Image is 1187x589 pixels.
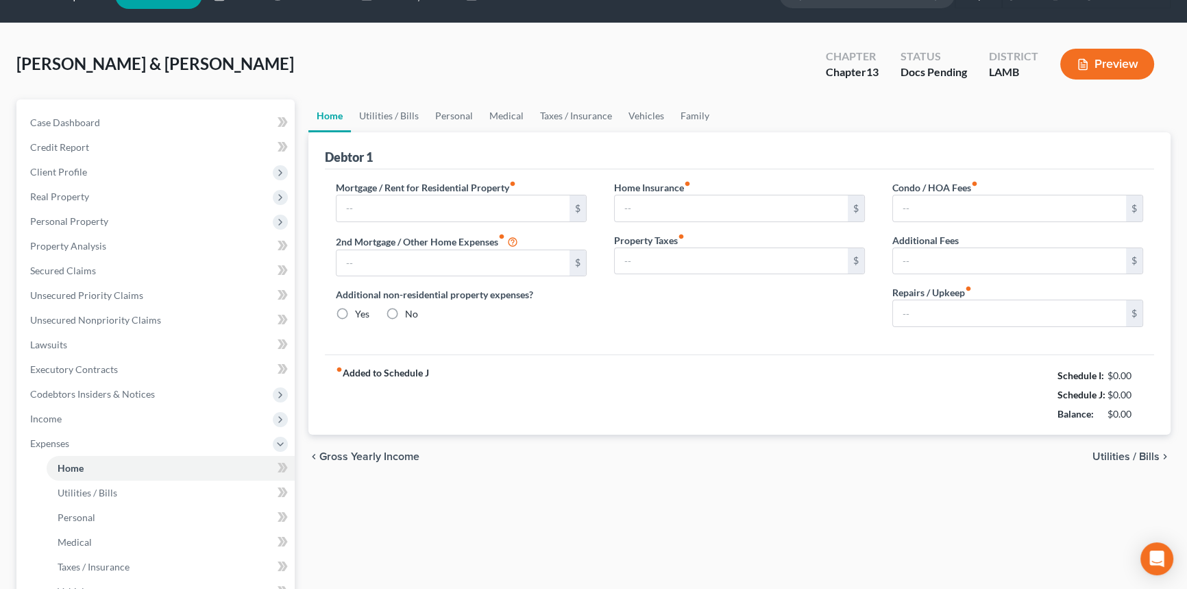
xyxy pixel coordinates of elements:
label: Condo / HOA Fees [892,180,978,195]
span: Executory Contracts [30,363,118,375]
a: Home [308,99,351,132]
label: Repairs / Upkeep [892,285,972,300]
input: -- [893,300,1126,326]
a: Family [672,99,718,132]
div: $0.00 [1108,388,1144,402]
strong: Balance: [1057,408,1094,420]
div: $ [1126,300,1142,326]
i: fiber_manual_record [971,180,978,187]
span: Property Analysis [30,240,106,252]
label: Property Taxes [614,233,685,248]
div: $0.00 [1108,369,1144,383]
label: Home Insurance [614,180,691,195]
span: Codebtors Insiders & Notices [30,388,155,400]
a: Utilities / Bills [351,99,427,132]
input: -- [893,195,1126,221]
a: Case Dashboard [19,110,295,135]
label: Additional non-residential property expenses? [336,287,587,302]
a: Taxes / Insurance [532,99,620,132]
a: Vehicles [620,99,672,132]
strong: Added to Schedule J [336,366,429,424]
i: chevron_right [1160,451,1171,462]
input: -- [615,195,848,221]
label: Yes [355,307,369,321]
div: $ [1126,248,1142,274]
i: chevron_left [308,451,319,462]
a: Executory Contracts [19,357,295,382]
div: $ [570,250,586,276]
div: $ [848,195,864,221]
a: Medical [481,99,532,132]
label: Mortgage / Rent for Residential Property [336,180,516,195]
span: Lawsuits [30,339,67,350]
span: Utilities / Bills [1092,451,1160,462]
a: Taxes / Insurance [47,555,295,579]
div: LAMB [989,64,1038,80]
div: Debtor 1 [325,149,373,165]
span: Credit Report [30,141,89,153]
strong: Schedule I: [1057,370,1104,381]
span: Medical [58,536,92,548]
span: Unsecured Priority Claims [30,289,143,301]
span: Case Dashboard [30,117,100,128]
button: Utilities / Bills chevron_right [1092,451,1171,462]
input: -- [336,195,570,221]
div: $0.00 [1108,407,1144,421]
span: Home [58,462,84,474]
span: Income [30,413,62,424]
input: -- [615,248,848,274]
a: Medical [47,530,295,555]
div: Chapter [826,49,879,64]
span: Real Property [30,191,89,202]
span: Taxes / Insurance [58,561,130,573]
i: fiber_manual_record [509,180,516,187]
label: Additional Fees [892,233,959,248]
div: $ [1126,195,1142,221]
input: -- [336,250,570,276]
a: Home [47,456,295,481]
a: Unsecured Priority Claims [19,283,295,308]
div: $ [570,195,586,221]
span: Utilities / Bills [58,487,117,498]
span: Gross Yearly Income [319,451,419,462]
button: chevron_left Gross Yearly Income [308,451,419,462]
div: Open Intercom Messenger [1140,542,1173,575]
i: fiber_manual_record [498,233,505,240]
a: Lawsuits [19,333,295,357]
label: 2nd Mortgage / Other Home Expenses [336,233,518,250]
span: [PERSON_NAME] & [PERSON_NAME] [16,53,294,73]
i: fiber_manual_record [336,366,343,373]
span: Client Profile [30,166,87,178]
i: fiber_manual_record [684,180,691,187]
a: Personal [47,505,295,530]
div: Docs Pending [901,64,967,80]
i: fiber_manual_record [965,285,972,292]
label: No [405,307,418,321]
a: Credit Report [19,135,295,160]
i: fiber_manual_record [678,233,685,240]
strong: Schedule J: [1057,389,1105,400]
div: $ [848,248,864,274]
span: Personal [58,512,95,523]
span: Secured Claims [30,265,96,276]
span: Personal Property [30,215,108,227]
a: Unsecured Nonpriority Claims [19,308,295,333]
button: Preview [1060,49,1154,80]
div: Status [901,49,967,64]
span: 13 [866,65,879,78]
a: Property Analysis [19,234,295,259]
div: Chapter [826,64,879,80]
div: District [989,49,1038,64]
span: Unsecured Nonpriority Claims [30,314,161,326]
a: Personal [427,99,481,132]
a: Utilities / Bills [47,481,295,505]
a: Secured Claims [19,259,295,283]
input: -- [893,248,1126,274]
span: Expenses [30,437,69,449]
